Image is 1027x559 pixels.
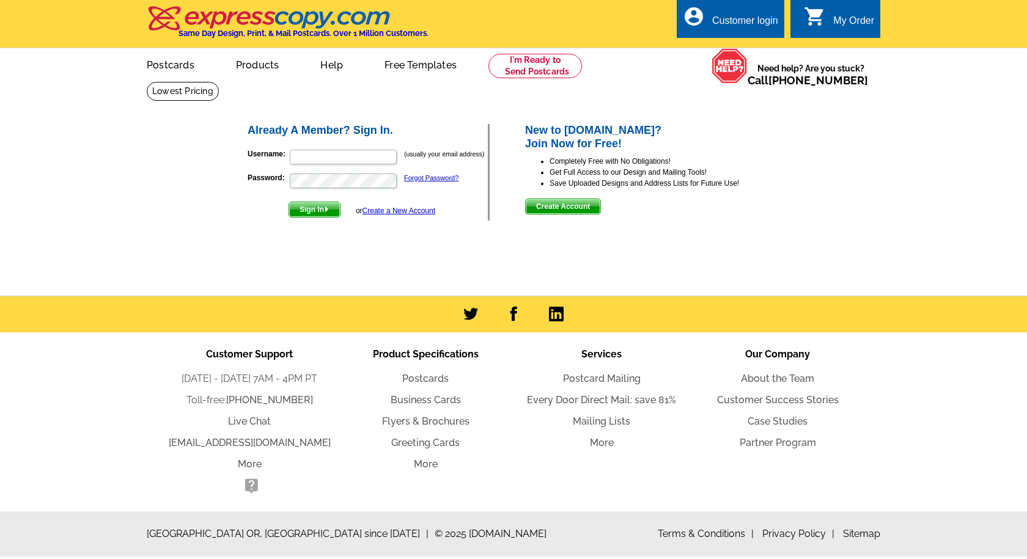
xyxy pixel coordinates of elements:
[248,172,289,183] label: Password:
[740,437,816,448] a: Partner Program
[683,13,778,29] a: account_circle Customer login
[525,124,781,150] h2: New to [DOMAIN_NAME]? Join Now for Free!
[435,527,547,541] span: © 2025 [DOMAIN_NAME]
[206,348,293,360] span: Customer Support
[404,174,458,181] a: Forgot Password?
[248,148,289,159] label: Username:
[382,415,469,427] a: Flyers & Brochures
[527,394,676,406] a: Every Door Direct Mail: save 81%
[179,29,429,38] h4: Same Day Design, Print, & Mail Postcards. Over 1 Million Customers.
[748,62,874,87] span: Need help? Are you stuck?
[356,205,435,216] div: or
[363,206,435,215] a: Create a New Account
[169,437,331,448] a: [EMAIL_ADDRESS][DOMAIN_NAME]
[526,199,600,214] span: Create Account
[804,5,826,27] i: shopping_cart
[550,178,781,189] li: Save Uploaded Designs and Address Lists for Future Use!
[525,199,601,214] button: Create Account
[748,415,808,427] a: Case Studies
[717,394,839,406] a: Customer Success Stories
[741,373,814,384] a: About the Team
[147,15,429,38] a: Same Day Design, Print, & Mail Postcards. Over 1 Million Customers.
[833,15,874,32] div: My Order
[404,150,484,158] small: (usually your email address)
[161,393,337,407] li: Toll-free:
[563,373,641,384] a: Postcard Mailing
[550,167,781,178] li: Get Full Access to our Design and Mailing Tools!
[147,527,429,541] span: [GEOGRAPHIC_DATA] OR, [GEOGRAPHIC_DATA] since [DATE]
[590,437,614,448] a: More
[762,528,834,539] a: Privacy Policy
[373,348,479,360] span: Product Specifications
[226,394,313,406] a: [PHONE_NUMBER]
[289,202,340,217] button: Sign In
[843,528,880,539] a: Sitemap
[161,371,337,386] li: [DATE] - [DATE] 7AM - 4PM PT
[712,48,748,84] img: help
[365,49,476,78] a: Free Templates
[216,49,299,78] a: Products
[658,528,754,539] a: Terms & Conditions
[324,206,329,212] img: button-next-arrow-white.png
[550,156,781,167] li: Completely Free with No Obligations!
[127,49,214,78] a: Postcards
[289,202,340,217] span: Sign In
[712,15,778,32] div: Customer login
[301,49,363,78] a: Help
[768,74,868,87] a: [PHONE_NUMBER]
[248,124,488,137] h2: Already A Member? Sign In.
[391,394,461,406] a: Business Cards
[581,348,622,360] span: Services
[238,458,262,470] a: More
[573,415,630,427] a: Mailing Lists
[748,74,868,87] span: Call
[804,13,874,29] a: shopping_cart My Order
[745,348,810,360] span: Our Company
[402,373,449,384] a: Postcards
[228,415,271,427] a: Live Chat
[683,5,705,27] i: account_circle
[414,458,438,470] a: More
[391,437,460,448] a: Greeting Cards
